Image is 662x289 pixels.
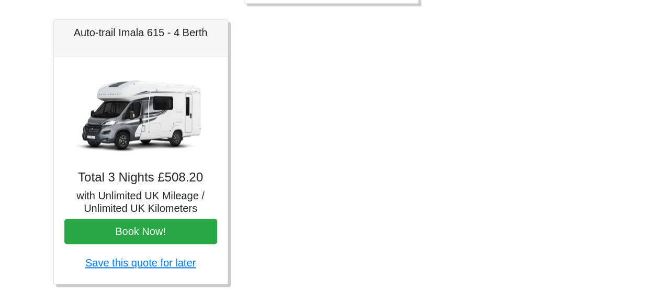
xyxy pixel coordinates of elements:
h5: Auto-trail Imala 615 - 4 Berth [64,26,217,39]
h4: Total 3 Nights £508.20 [64,170,217,185]
h5: with Unlimited UK Mileage / Unlimited UK Kilometers [64,189,217,215]
img: Auto-trail Imala 615 - 4 Berth [68,67,214,162]
button: Book Now! [64,219,217,244]
a: Save this quote for later [85,257,196,269]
